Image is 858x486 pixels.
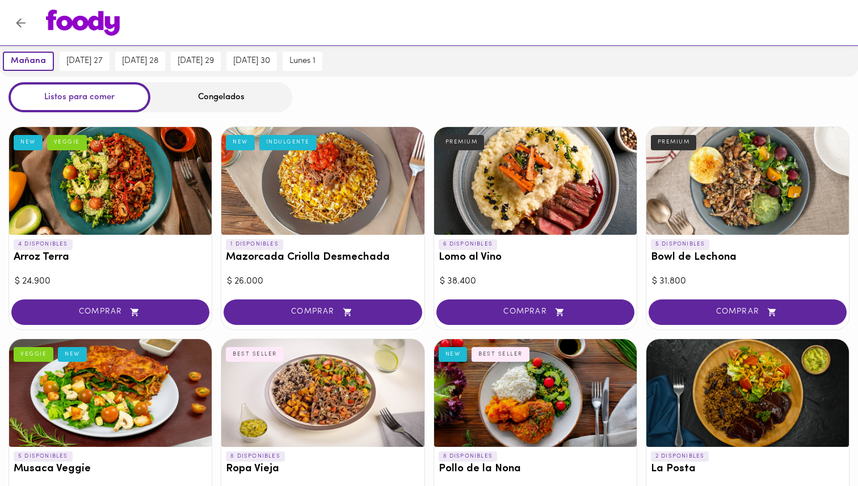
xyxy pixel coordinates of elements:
div: Bowl de Lechona [646,127,849,235]
span: lunes 1 [289,56,316,66]
div: $ 26.000 [227,275,418,288]
h3: Pollo de la Nona [439,463,632,475]
p: 1 DISPONIBLES [226,239,283,250]
span: [DATE] 28 [122,56,158,66]
div: PREMIUM [651,135,697,150]
div: Listos para comer [9,82,150,112]
span: [DATE] 29 [178,56,214,66]
div: Mazorcada Criolla Desmechada [221,127,424,235]
div: Arroz Terra [9,127,212,235]
div: NEW [439,347,468,362]
div: INDULGENTE [259,135,317,150]
div: NEW [58,347,87,362]
p: 5 DISPONIBLES [14,451,73,462]
button: Volver [7,9,35,37]
span: [DATE] 27 [66,56,103,66]
p: 5 DISPONIBLES [651,239,710,250]
div: $ 38.400 [440,275,631,288]
div: Pollo de la Nona [434,339,637,447]
h3: Lomo al Vino [439,252,632,264]
div: VEGGIE [14,347,53,362]
p: 4 DISPONIBLES [14,239,73,250]
div: $ 24.900 [15,275,206,288]
span: COMPRAR [663,307,832,317]
p: 6 DISPONIBLES [439,239,498,250]
div: Congelados [150,82,292,112]
div: VEGGIE [47,135,87,150]
button: COMPRAR [649,299,847,325]
h3: Musaca Veggie [14,463,207,475]
button: COMPRAR [224,299,422,325]
div: BEST SELLER [226,347,284,362]
h3: Arroz Terra [14,252,207,264]
div: La Posta [646,339,849,447]
div: NEW [226,135,255,150]
div: BEST SELLER [472,347,529,362]
div: Ropa Vieja [221,339,424,447]
span: COMPRAR [238,307,407,317]
h3: La Posta [651,463,844,475]
button: [DATE] 27 [60,52,110,71]
h3: Mazorcada Criolla Desmechada [226,252,419,264]
button: [DATE] 29 [171,52,221,71]
iframe: Messagebird Livechat Widget [792,420,847,475]
span: mañana [11,56,46,66]
button: mañana [3,52,54,71]
p: 8 DISPONIBLES [439,451,498,462]
button: [DATE] 28 [115,52,165,71]
h3: Ropa Vieja [226,463,419,475]
button: COMPRAR [436,299,634,325]
div: $ 31.800 [652,275,843,288]
div: Lomo al Vino [434,127,637,235]
span: COMPRAR [26,307,195,317]
button: COMPRAR [11,299,209,325]
div: PREMIUM [439,135,485,150]
span: [DATE] 30 [233,56,270,66]
h3: Bowl de Lechona [651,252,844,264]
button: [DATE] 30 [226,52,277,71]
button: lunes 1 [283,52,322,71]
div: NEW [14,135,43,150]
img: logo.png [46,10,120,36]
p: 8 DISPONIBLES [226,451,285,462]
p: 2 DISPONIBLES [651,451,709,462]
span: COMPRAR [451,307,620,317]
div: Musaca Veggie [9,339,212,447]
